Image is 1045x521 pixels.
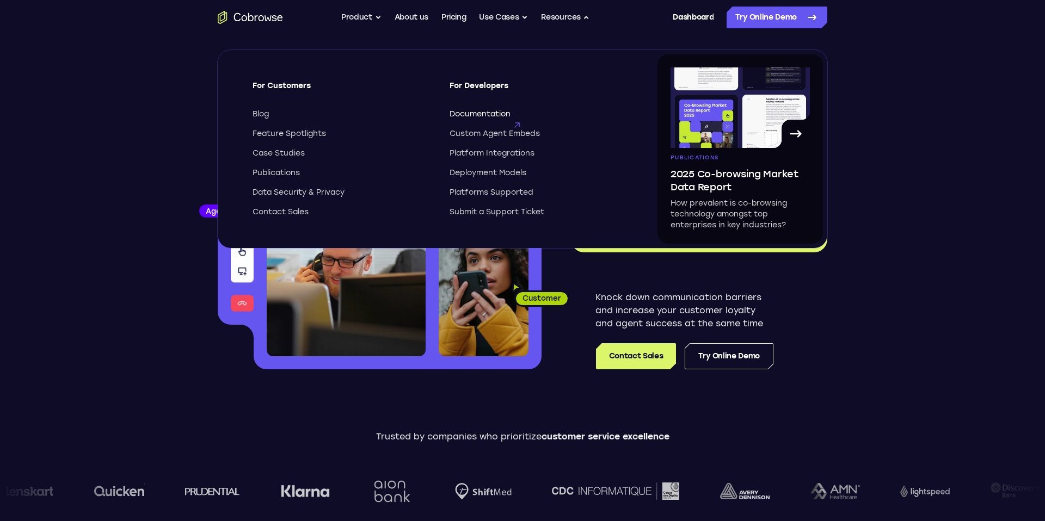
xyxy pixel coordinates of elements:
a: Go to the home page [218,11,283,24]
span: Feature Spotlights [253,128,326,139]
span: customer service excellence [542,431,669,442]
button: Product [341,7,382,28]
img: prudential [166,487,221,495]
span: Platform Integrations [450,148,534,159]
img: CDC Informatique [533,482,660,499]
span: For Developers [450,80,627,100]
span: Documentation [450,109,511,120]
a: About us [395,7,428,28]
span: Platforms Supported [450,187,533,198]
a: Blog [253,109,430,120]
img: A customer support agent talking on the phone [267,162,426,356]
span: Deployment Models [450,168,526,178]
a: Custom Agent Embeds [450,128,627,139]
a: Case Studies [253,148,430,159]
span: Custom Agent Embeds [450,128,540,139]
span: Case Studies [253,148,305,159]
a: Publications [253,168,430,178]
button: Resources [541,7,590,28]
span: Data Security & Privacy [253,187,345,198]
img: A customer holding their phone [439,227,528,356]
a: Pricing [441,7,466,28]
span: For Customers [253,80,430,100]
a: Try Online Demo [685,343,773,369]
img: Shiftmed [436,483,493,500]
a: Platforms Supported [450,187,627,198]
p: How prevalent is co-browsing technology amongst top enterprises in key industries? [671,198,810,231]
p: Knock down communication barriers and increase your customer loyalty and agent success at the sam... [595,291,773,330]
a: Platform Integrations [450,148,627,159]
span: Publications [671,154,718,161]
span: Publications [253,168,300,178]
span: Contact Sales [253,207,309,218]
a: Contact Sales [253,207,430,218]
img: AMN Healthcare [791,483,840,500]
a: Try Online Demo [727,7,827,28]
a: Contact Sales [596,343,676,369]
a: Feature Spotlights [253,128,430,139]
img: Lightspeed [881,485,931,497]
a: Deployment Models [450,168,627,178]
a: Dashboard [673,7,714,28]
span: Blog [253,109,269,120]
img: avery-dennison [701,483,751,499]
a: Documentation [450,109,627,120]
a: Submit a Support Ticket [450,207,627,218]
span: 2025 Co-browsing Market Data Report [671,168,810,194]
img: Klarna [262,485,311,498]
a: Data Security & Privacy [253,187,430,198]
img: Aion Bank [351,469,395,513]
button: Use Cases [479,7,528,28]
img: A page from the browsing market ebook [671,67,810,148]
span: Submit a Support Ticket [450,207,544,218]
